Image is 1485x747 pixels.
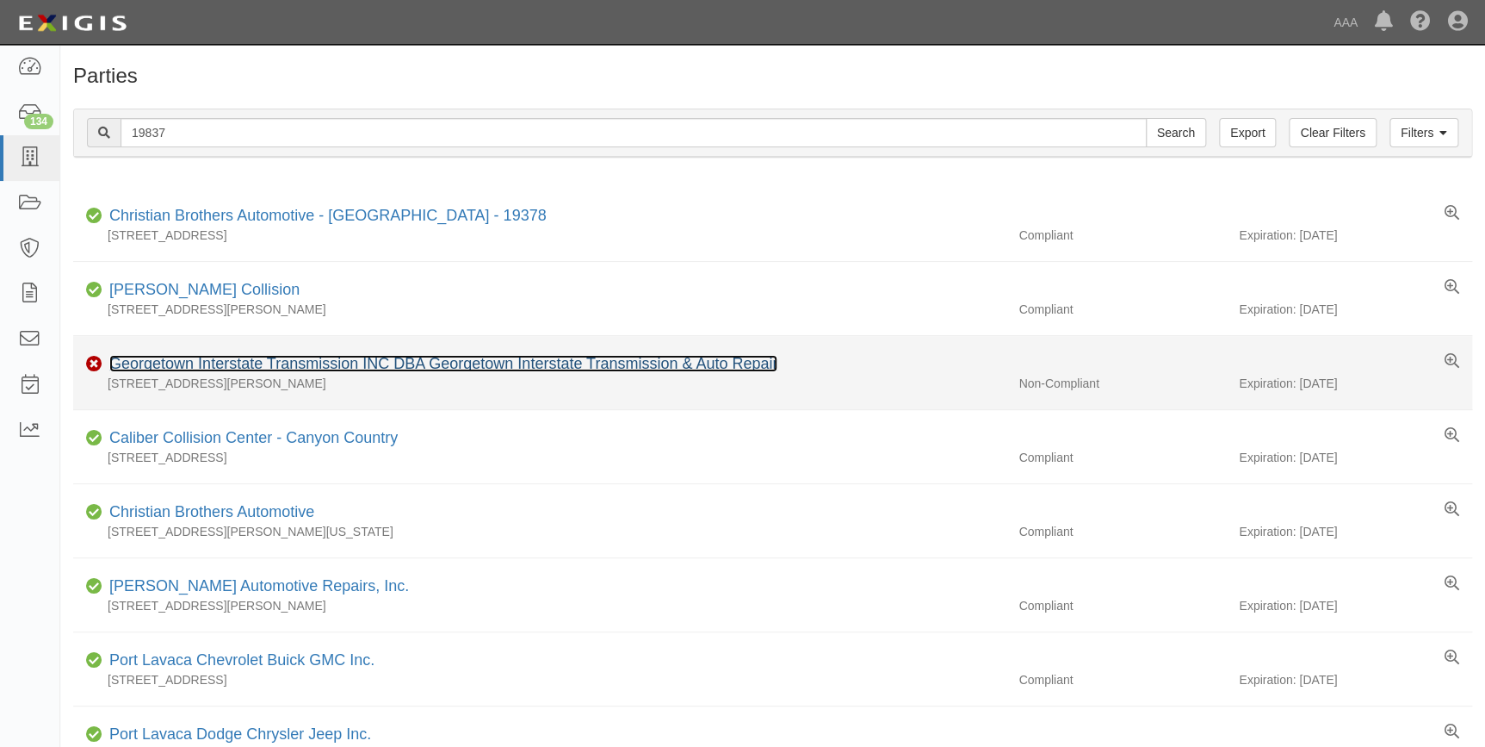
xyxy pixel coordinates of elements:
[1445,353,1459,370] a: View results summary
[1005,671,1239,688] div: Compliant
[1239,227,1472,244] div: Expiration: [DATE]
[86,433,102,445] i: Compliant
[102,353,777,376] div: Georgetown Interstate Transmission INC DBA Georgetown Interstate Transmission & Auto Repair
[102,205,547,227] div: Christian Brothers Automotive - Fairfield - 19378
[1239,597,1472,614] div: Expiration: [DATE]
[1289,118,1376,147] a: Clear Filters
[1005,227,1239,244] div: Compliant
[1445,279,1459,296] a: View results summary
[1239,523,1472,540] div: Expiration: [DATE]
[1005,449,1239,466] div: Compliant
[102,427,398,450] div: Caliber Collision Center - Canyon Country
[109,651,374,669] a: Port Lavaca Chevrolet Buick GMC Inc.
[109,355,777,372] a: Georgetown Interstate Transmission INC DBA Georgetown Interstate Transmission & Auto Repair
[73,671,1005,688] div: [STREET_ADDRESS]
[73,301,1005,318] div: [STREET_ADDRESS][PERSON_NAME]
[73,597,1005,614] div: [STREET_ADDRESS][PERSON_NAME]
[109,207,547,224] a: Christian Brothers Automotive - [GEOGRAPHIC_DATA] - 19378
[1445,724,1459,741] a: View results summary
[73,375,1005,392] div: [STREET_ADDRESS][PERSON_NAME]
[86,284,102,296] i: Compliant
[86,581,102,593] i: Compliant
[1445,576,1459,593] a: View results summary
[1005,597,1239,614] div: Compliant
[1005,301,1239,318] div: Compliant
[102,501,314,524] div: Christian Brothers Automotive
[1239,671,1472,688] div: Expiration: [DATE]
[109,503,314,520] a: Christian Brothers Automotive
[1239,301,1472,318] div: Expiration: [DATE]
[73,523,1005,540] div: [STREET_ADDRESS][PERSON_NAME][US_STATE]
[86,729,102,741] i: Compliant
[13,8,132,39] img: logo-5460c22ac91f19d4615b14bd174203de0afe785f0fc80cf4dbbc73dc1793850b.png
[1219,118,1276,147] a: Export
[86,358,102,370] i: Non-Compliant
[1445,427,1459,445] a: View results summary
[73,227,1005,244] div: [STREET_ADDRESS]
[1445,650,1459,667] a: View results summary
[1389,118,1458,147] a: Filters
[1325,5,1366,40] a: AAA
[109,429,398,446] a: Caliber Collision Center - Canyon Country
[109,577,409,594] a: [PERSON_NAME] Automotive Repairs, Inc.
[73,65,1472,87] h1: Parties
[121,118,1147,147] input: Search
[102,724,371,746] div: Port Lavaca Dodge Chrysler Jeep Inc.
[86,507,102,519] i: Compliant
[1445,205,1459,222] a: View results summary
[73,449,1005,466] div: [STREET_ADDRESS]
[86,210,102,222] i: Compliant
[102,576,409,598] div: NOLA Automotive Repairs, Inc.
[109,281,300,298] a: [PERSON_NAME] Collision
[1146,118,1206,147] input: Search
[1445,501,1459,519] a: View results summary
[102,650,374,672] div: Port Lavaca Chevrolet Buick GMC Inc.
[1005,523,1239,540] div: Compliant
[1239,449,1472,466] div: Expiration: [DATE]
[24,114,53,129] div: 134
[1410,12,1431,33] i: Help Center - Complianz
[1005,375,1239,392] div: Non-Compliant
[102,279,300,302] div: Steve Landers Collision
[86,655,102,667] i: Compliant
[109,725,371,743] a: Port Lavaca Dodge Chrysler Jeep Inc.
[1239,375,1472,392] div: Expiration: [DATE]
